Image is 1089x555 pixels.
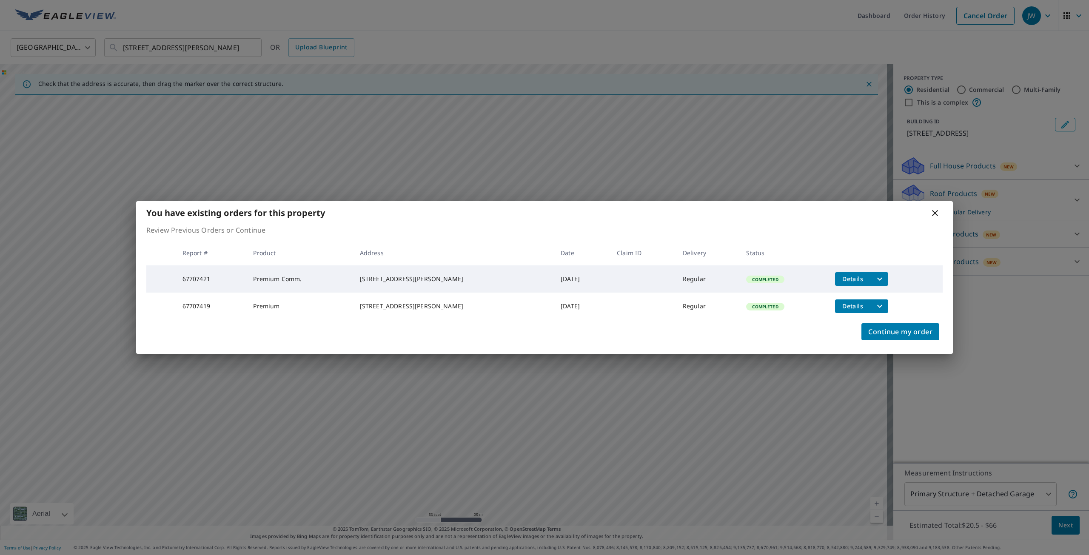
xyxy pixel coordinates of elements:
b: You have existing orders for this property [146,207,325,219]
button: filesDropdownBtn-67707419 [871,299,888,313]
th: Product [246,240,353,265]
th: Date [554,240,610,265]
td: 67707421 [176,265,247,293]
button: filesDropdownBtn-67707421 [871,272,888,286]
button: Continue my order [861,323,939,340]
td: Regular [676,265,740,293]
th: Status [739,240,828,265]
th: Report # [176,240,247,265]
td: Premium Comm. [246,265,353,293]
p: Review Previous Orders or Continue [146,225,943,235]
td: Premium [246,293,353,320]
span: Details [840,275,866,283]
div: [STREET_ADDRESS][PERSON_NAME] [360,275,547,283]
td: 67707419 [176,293,247,320]
th: Address [353,240,554,265]
span: Details [840,302,866,310]
span: Completed [747,304,783,310]
div: [STREET_ADDRESS][PERSON_NAME] [360,302,547,310]
td: [DATE] [554,293,610,320]
span: Continue my order [868,326,932,338]
th: Claim ID [610,240,676,265]
td: Regular [676,293,740,320]
span: Completed [747,276,783,282]
button: detailsBtn-67707419 [835,299,871,313]
th: Delivery [676,240,740,265]
button: detailsBtn-67707421 [835,272,871,286]
td: [DATE] [554,265,610,293]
